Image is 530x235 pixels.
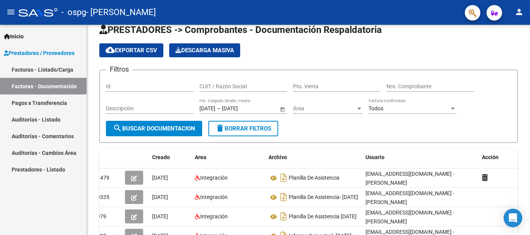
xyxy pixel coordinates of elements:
span: 10335 [94,194,109,200]
span: Borrar Filtros [215,125,271,132]
span: [DATE] [152,213,168,220]
span: PRESTADORES -> Comprobantes - Documentación Respaldatoria [99,24,382,35]
button: Exportar CSV [99,43,163,57]
span: Exportar CSV [106,47,157,54]
span: 8979 [94,213,106,220]
span: [EMAIL_ADDRESS][DOMAIN_NAME] - [PERSON_NAME] [365,209,454,225]
span: Archivo [268,154,287,160]
i: Descargar documento [279,210,289,223]
span: – [217,105,220,112]
mat-icon: person [514,7,524,17]
span: - [PERSON_NAME] [86,4,156,21]
span: Integración [200,194,228,200]
button: Descarga Masiva [169,43,240,57]
input: Fecha inicio [199,105,215,112]
span: Integración [200,175,228,181]
datatable-header-cell: Creado [149,149,192,166]
span: 11479 [94,175,109,181]
span: Prestadores / Proveedores [4,49,74,57]
mat-icon: cloud_download [106,45,115,55]
button: Borrar Filtros [208,121,278,136]
span: Inicio [4,32,24,41]
mat-icon: search [113,124,122,133]
button: Buscar Documentacion [106,121,202,136]
input: Fecha fin [222,105,260,112]
mat-icon: menu [6,7,16,17]
span: Área [293,105,356,112]
mat-icon: delete [215,124,225,133]
datatable-header-cell: Id [91,149,122,166]
i: Descargar documento [279,191,289,203]
app-download-masive: Descarga masiva de comprobantes (adjuntos) [169,43,240,57]
datatable-header-cell: Archivo [265,149,362,166]
span: Usuario [365,154,385,160]
span: Acción [482,154,499,160]
span: Buscar Documentacion [113,125,195,132]
span: Todos [369,105,383,111]
span: Integración [200,213,228,220]
span: [EMAIL_ADDRESS][DOMAIN_NAME] - [PERSON_NAME] [365,190,454,205]
h3: Filtros [106,64,133,75]
span: [DATE] [152,175,168,181]
span: Planilla De Asistencia [DATE] [289,214,357,220]
span: Area [195,154,206,160]
datatable-header-cell: Usuario [362,149,479,166]
span: Creado [152,154,170,160]
div: Open Intercom Messenger [504,209,522,227]
i: Descargar documento [279,172,289,184]
datatable-header-cell: Acción [479,149,518,166]
span: - ospg [61,4,86,21]
span: [EMAIL_ADDRESS][DOMAIN_NAME] - [PERSON_NAME] [365,171,454,186]
span: [DATE] [152,194,168,200]
span: Planilla De Asistencia- [DATE] [289,194,358,201]
datatable-header-cell: Area [192,149,265,166]
button: Open calendar [278,105,286,113]
span: Descarga Masiva [175,47,234,54]
span: Planilla De Asistencia [289,175,339,181]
